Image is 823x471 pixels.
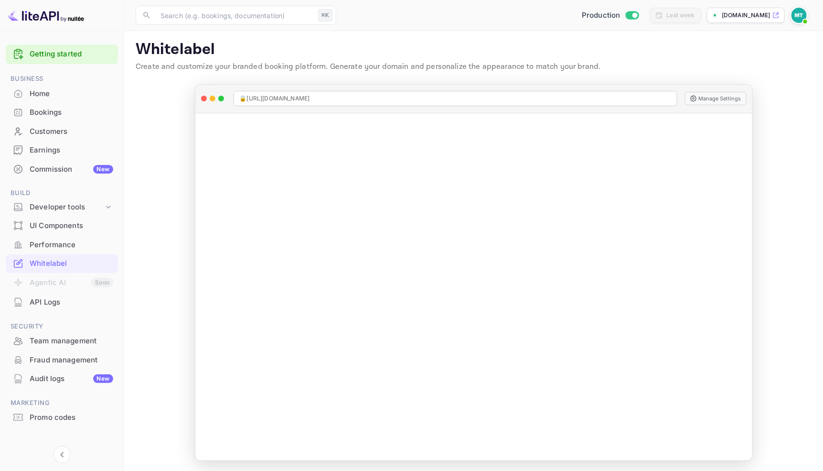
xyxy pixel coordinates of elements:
a: Fraud management [6,351,118,369]
div: Team management [30,336,113,347]
a: API Logs [6,293,118,311]
a: Bookings [6,103,118,121]
div: API Logs [6,293,118,312]
span: Build [6,188,118,198]
div: Whitelabel [30,258,113,269]
div: Bookings [30,107,113,118]
div: Performance [30,240,113,251]
span: Security [6,321,118,332]
div: Developer tools [6,199,118,216]
div: Customers [6,122,118,141]
div: Audit logsNew [6,370,118,388]
span: Business [6,74,118,84]
div: Earnings [6,141,118,160]
span: 🔒 [URL][DOMAIN_NAME] [240,94,310,103]
p: Whitelabel [136,40,812,59]
div: Promo codes [6,408,118,427]
a: Whitelabel [6,254,118,272]
a: Audit logsNew [6,370,118,387]
div: Last week [667,11,695,20]
div: Whitelabel [6,254,118,273]
a: Earnings [6,141,118,159]
button: Manage Settings [685,92,747,105]
a: UI Components [6,217,118,234]
a: Team management [6,332,118,350]
div: Commission [30,164,113,175]
div: New [93,165,113,174]
button: Collapse navigation [53,446,71,463]
div: Audit logs [30,373,113,384]
span: Marketing [6,398,118,408]
div: Home [30,88,113,99]
span: Production [582,10,620,21]
a: Home [6,85,118,102]
div: Home [6,85,118,103]
p: [DOMAIN_NAME] [722,11,770,20]
img: Marcin Teodoru [791,8,807,23]
a: Customers [6,122,118,140]
div: Bookings [6,103,118,122]
div: Fraud management [6,351,118,370]
div: Getting started [6,44,118,64]
div: UI Components [30,220,113,231]
div: CommissionNew [6,160,118,179]
div: Performance [6,236,118,254]
div: Customers [30,126,113,137]
a: Performance [6,236,118,253]
a: Getting started [30,49,113,60]
a: CommissionNew [6,160,118,178]
div: Earnings [30,145,113,156]
div: UI Components [6,217,118,235]
div: Promo codes [30,412,113,423]
div: Team management [6,332,118,351]
div: New [93,374,113,383]
div: ⌘K [318,9,332,22]
img: LiteAPI logo [8,8,84,23]
p: Create and customize your branded booking platform. Generate your domain and personalize the appe... [136,61,812,73]
div: Fraud management [30,355,113,366]
div: API Logs [30,297,113,308]
input: Search (e.g. bookings, documentation) [155,6,314,25]
div: Developer tools [30,202,104,213]
a: Promo codes [6,408,118,426]
div: Switch to Sandbox mode [578,10,642,21]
